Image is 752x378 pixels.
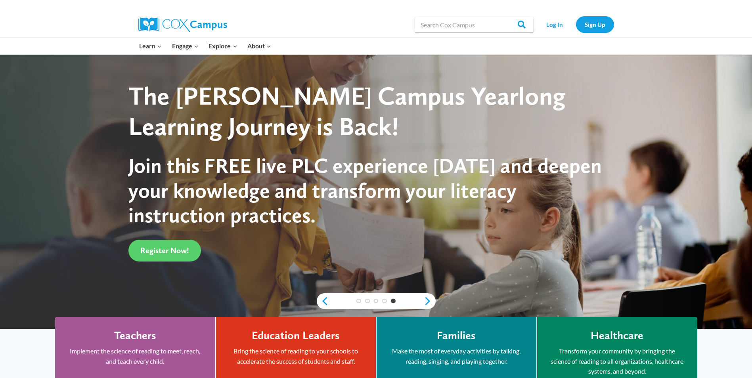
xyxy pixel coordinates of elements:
button: Child menu of Explore [204,38,243,54]
nav: Primary Navigation [134,38,276,54]
div: content slider buttons [317,293,436,309]
a: 2 [365,299,370,304]
p: Make the most of everyday activities by talking, reading, singing, and playing together. [388,346,524,366]
a: 5 [391,299,396,304]
span: Join this FREE live PLC experience [DATE] and deepen your knowledge and transform your literacy i... [128,153,602,227]
a: Register Now! [128,240,201,262]
p: Transform your community by bringing the science of reading to all organizations, healthcare syst... [549,346,685,376]
h4: Teachers [114,329,156,342]
a: Log In [538,16,572,32]
a: 1 [356,299,361,304]
p: Bring the science of reading to your schools to accelerate the success of students and staff. [228,346,364,366]
button: Child menu of Learn [134,38,167,54]
span: Register Now! [140,246,189,255]
nav: Secondary Navigation [538,16,614,32]
p: Implement the science of reading to meet, reach, and teach every child. [67,346,203,366]
a: 4 [382,299,387,304]
h4: Education Leaders [252,329,340,342]
img: Cox Campus [138,17,227,32]
a: next [424,296,436,306]
div: The [PERSON_NAME] Campus Yearlong Learning Journey is Back! [128,81,609,142]
a: 3 [374,299,379,304]
a: previous [317,296,329,306]
h4: Families [437,329,476,342]
button: Child menu of Engage [167,38,204,54]
input: Search Cox Campus [415,17,534,32]
button: Child menu of About [242,38,276,54]
a: Sign Up [576,16,614,32]
h4: Healthcare [591,329,643,342]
